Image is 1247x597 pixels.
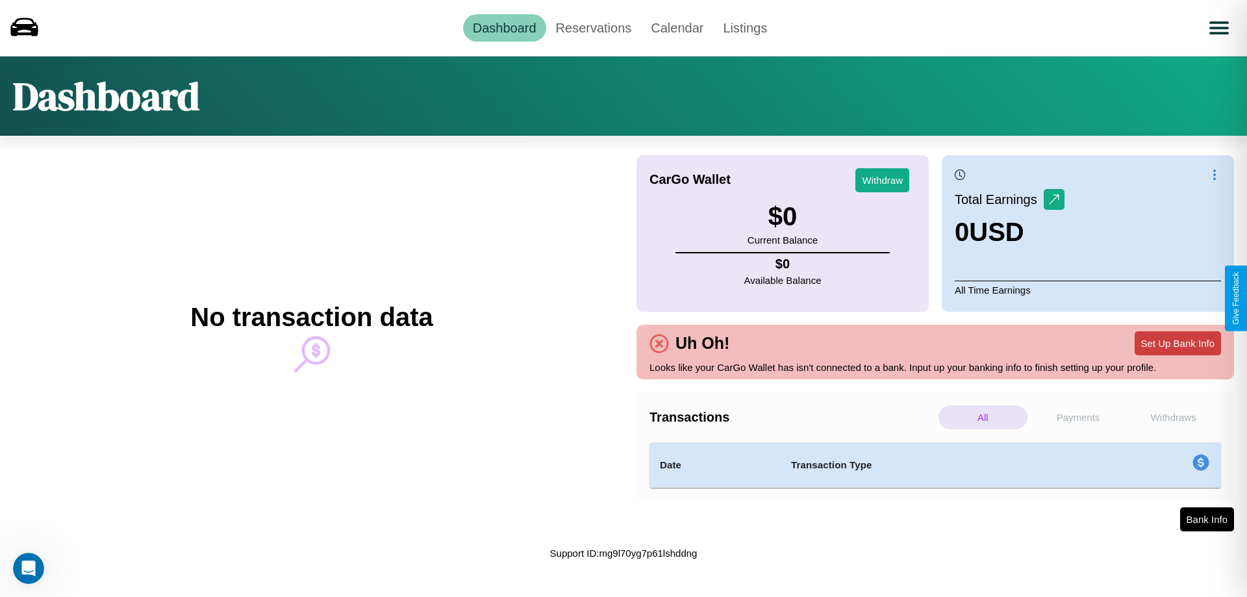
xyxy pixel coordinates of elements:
[649,442,1221,488] table: simple table
[546,14,642,42] a: Reservations
[1129,405,1218,429] p: Withdraws
[955,188,1044,211] p: Total Earnings
[1231,272,1241,325] div: Give Feedback
[190,303,433,332] h2: No transaction data
[13,70,199,123] h1: Dashboard
[791,457,1086,473] h4: Transaction Type
[669,334,736,353] h4: Uh Oh!
[463,14,546,42] a: Dashboard
[748,231,818,249] p: Current Balance
[660,457,770,473] h4: Date
[649,172,731,187] h4: CarGo Wallet
[1034,405,1123,429] p: Payments
[649,410,935,425] h4: Transactions
[744,272,822,289] p: Available Balance
[938,405,1027,429] p: All
[955,218,1064,247] h3: 0 USD
[713,14,777,42] a: Listings
[641,14,713,42] a: Calendar
[13,553,44,584] iframe: Intercom live chat
[1201,10,1237,46] button: Open menu
[748,202,818,231] h3: $ 0
[744,257,822,272] h4: $ 0
[550,544,698,562] p: Support ID: mg9l70yg7p61lshddng
[1180,507,1234,531] button: Bank Info
[955,281,1221,299] p: All Time Earnings
[855,168,909,192] button: Withdraw
[1135,331,1221,355] button: Set Up Bank Info
[649,359,1221,376] p: Looks like your CarGo Wallet has isn't connected to a bank. Input up your banking info to finish ...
